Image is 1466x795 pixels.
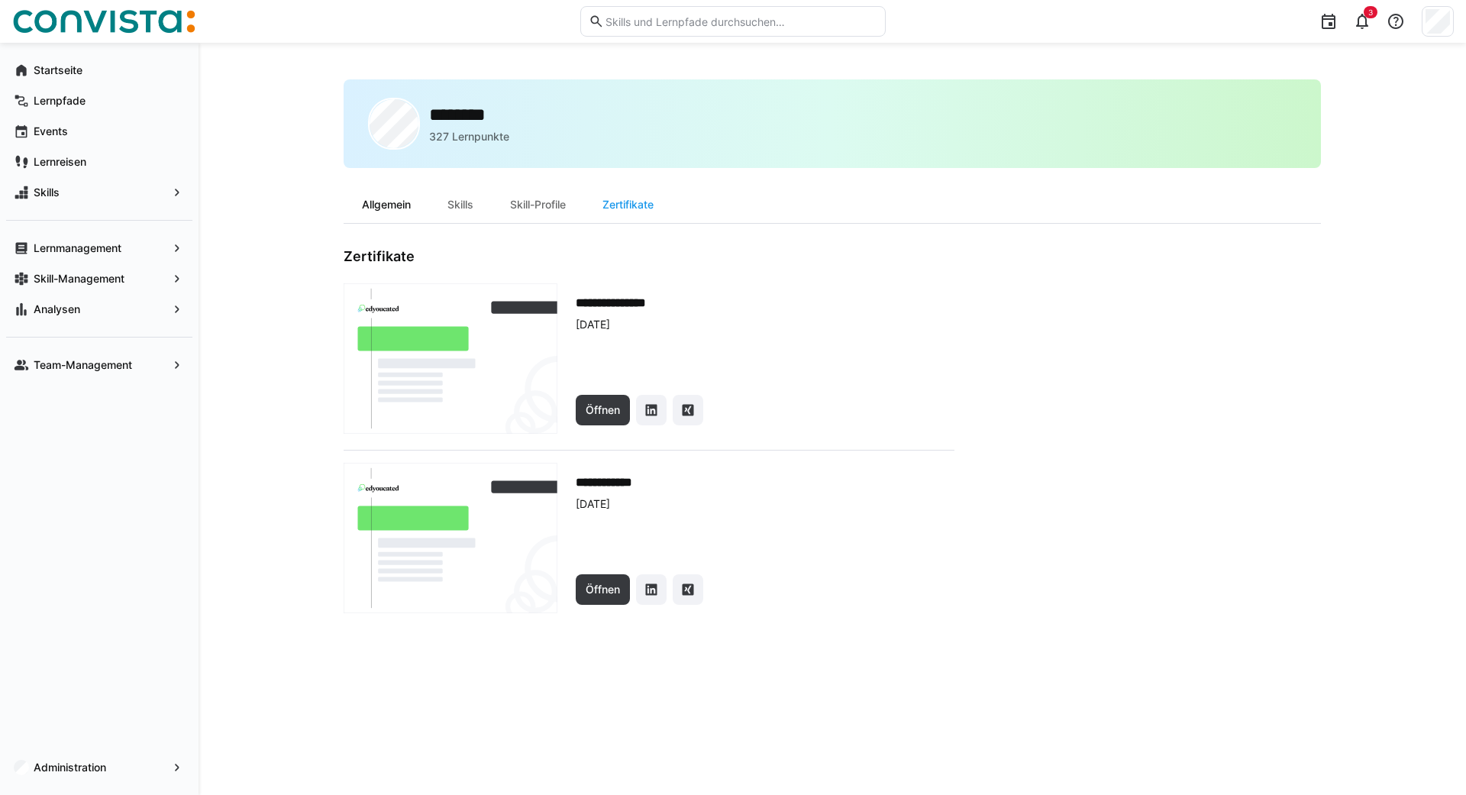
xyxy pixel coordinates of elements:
h3: Zertifikate [344,248,954,265]
div: [DATE] [576,317,954,332]
div: Skills [429,186,492,223]
button: Share on Xing [673,395,703,425]
button: Öffnen [576,574,630,605]
div: [DATE] [576,496,954,512]
div: Allgemein [344,186,429,223]
button: Share on Xing [673,574,703,605]
p: 327 Lernpunkte [429,129,509,144]
div: Skill-Profile [492,186,584,223]
span: Öffnen [583,582,622,597]
input: Skills und Lernpfade durchsuchen… [604,15,877,28]
button: Share on LinkedIn [636,395,667,425]
button: Öffnen [576,395,630,425]
div: Zertifikate [584,186,672,223]
span: Öffnen [583,402,622,418]
span: 3 [1368,8,1373,17]
button: Share on LinkedIn [636,574,667,605]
